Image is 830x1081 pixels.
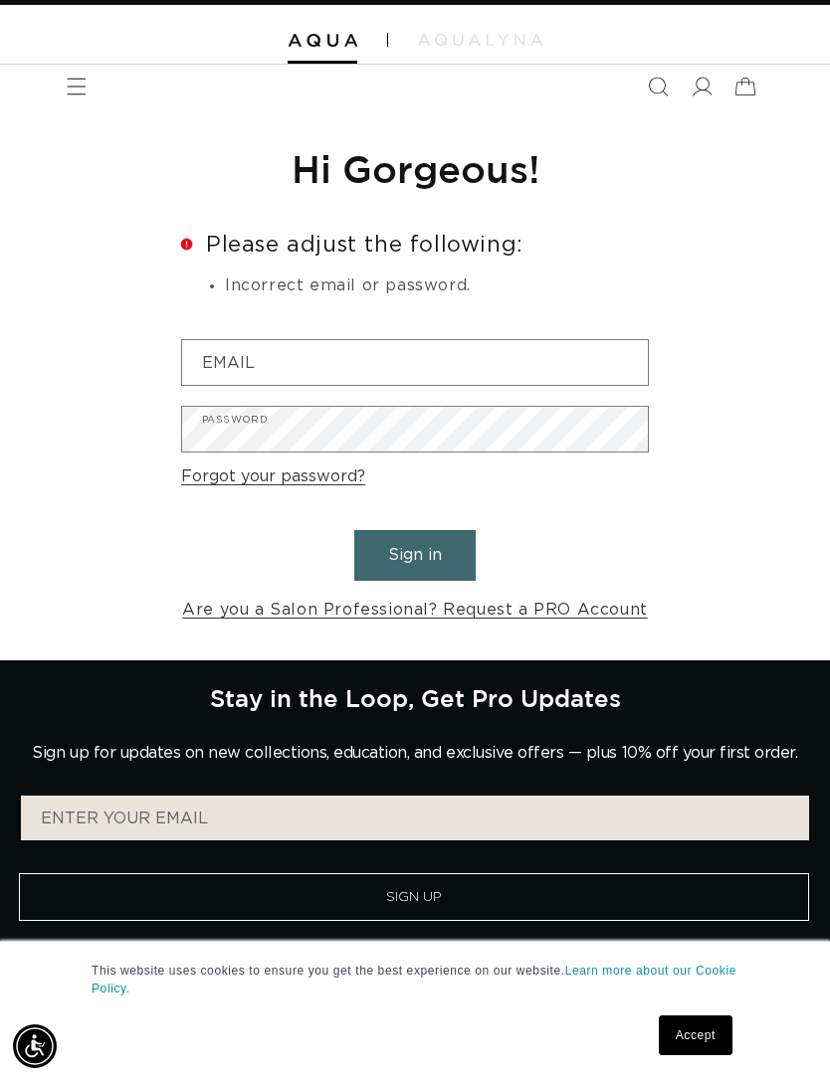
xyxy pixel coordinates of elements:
a: Forgot your password? [181,462,365,491]
summary: Menu [55,65,99,108]
a: Are you a Salon Professional? Request a PRO Account [182,596,648,625]
p: This website uses cookies to ensure you get the best experience on our website. [92,962,738,997]
p: Sign up for updates on new collections, education, and exclusive offers — plus 10% off your first... [32,744,797,763]
h2: Please adjust the following: [181,234,649,256]
button: Sign Up [19,873,809,921]
iframe: Chat Widget [560,866,830,1081]
summary: Search [636,65,680,108]
div: Accessibility Menu [13,1024,57,1068]
h2: Stay in the Loop, Get Pro Updates [210,684,621,712]
img: aqualyna.com [418,34,542,46]
input: ENTER YOUR EMAIL [21,796,809,840]
li: Incorrect email or password. [225,273,649,299]
img: Aqua Hair Extensions [288,34,357,48]
input: Email [182,340,648,385]
h1: Hi Gorgeous! [181,144,649,193]
button: Sign in [354,530,476,581]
